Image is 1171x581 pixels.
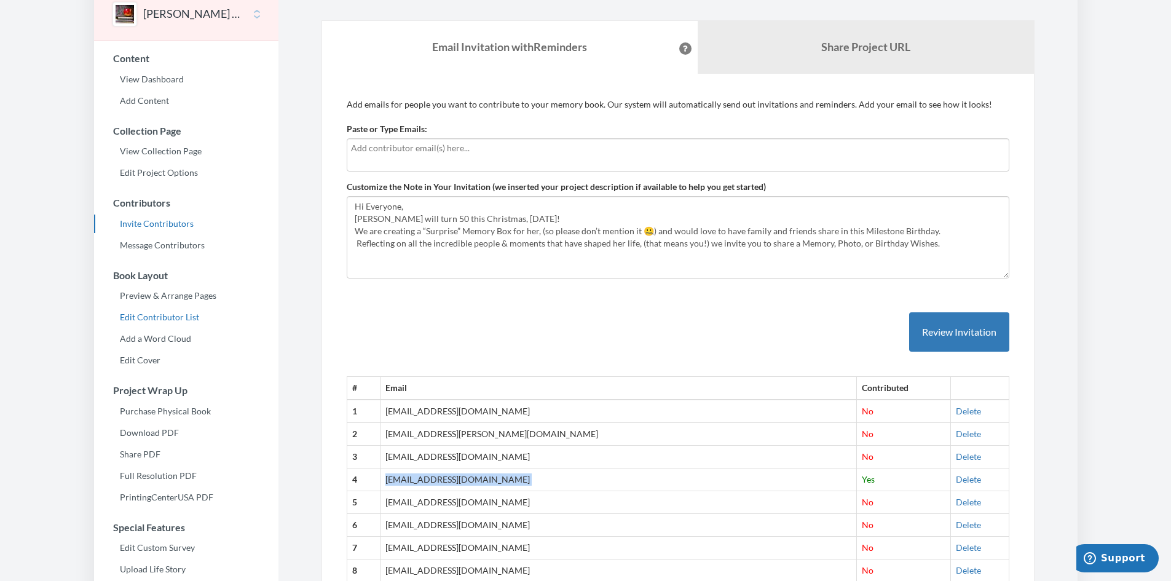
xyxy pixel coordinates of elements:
[95,53,278,64] h3: Content
[94,142,278,160] a: View Collection Page
[862,451,873,462] span: No
[94,560,278,579] a: Upload Life Story
[351,141,1005,155] input: Add contributor email(s) here...
[862,406,873,416] span: No
[94,539,278,557] a: Edit Custom Survey
[432,40,587,53] strong: Email Invitation with Reminders
[347,181,766,193] label: Customize the Note in Your Invitation (we inserted your project description if available to help ...
[909,312,1009,352] button: Review Invitation
[380,514,857,537] td: [EMAIL_ADDRESS][DOMAIN_NAME]
[821,40,910,53] b: Share Project URL
[380,446,857,468] td: [EMAIL_ADDRESS][DOMAIN_NAME]
[94,445,278,464] a: Share PDF
[956,520,981,530] a: Delete
[956,497,981,507] a: Delete
[94,70,278,89] a: View Dashboard
[347,423,380,446] th: 2
[956,542,981,553] a: Delete
[380,423,857,446] td: [EMAIL_ADDRESS][PERSON_NAME][DOMAIN_NAME]
[862,497,873,507] span: No
[380,377,857,400] th: Email
[347,446,380,468] th: 3
[956,429,981,439] a: Delete
[94,215,278,233] a: Invite Contributors
[347,400,380,422] th: 1
[347,514,380,537] th: 6
[94,164,278,182] a: Edit Project Options
[347,196,1009,279] textarea: Hi Everyone, [PERSON_NAME] will turn 50 this Christmas, [DATE]! We are creating a “Surprise” Memo...
[94,92,278,110] a: Add Content
[347,468,380,491] th: 4
[347,491,380,514] th: 5
[956,474,981,484] a: Delete
[94,351,278,370] a: Edit Cover
[380,537,857,559] td: [EMAIL_ADDRESS][DOMAIN_NAME]
[862,542,873,553] span: No
[1076,544,1159,575] iframe: Opens a widget where you can chat to one of our agents
[380,400,857,422] td: [EMAIL_ADDRESS][DOMAIN_NAME]
[380,468,857,491] td: [EMAIL_ADDRESS][DOMAIN_NAME]
[956,565,981,575] a: Delete
[94,467,278,485] a: Full Resolution PDF
[143,6,243,22] button: [PERSON_NAME] 50th
[94,236,278,255] a: Message Contributors
[862,429,873,439] span: No
[380,491,857,514] td: [EMAIL_ADDRESS][DOMAIN_NAME]
[347,537,380,559] th: 7
[94,308,278,326] a: Edit Contributor List
[862,520,873,530] span: No
[95,197,278,208] h3: Contributors
[95,385,278,396] h3: Project Wrap Up
[94,287,278,305] a: Preview & Arrange Pages
[956,451,981,462] a: Delete
[347,377,380,400] th: #
[857,377,950,400] th: Contributed
[95,522,278,533] h3: Special Features
[94,424,278,442] a: Download PDF
[94,488,278,507] a: PrintingCenterUSA PDF
[95,270,278,281] h3: Book Layout
[956,406,981,416] a: Delete
[94,330,278,348] a: Add a Word Cloud
[862,474,875,484] span: Yes
[347,98,1009,111] p: Add emails for people you want to contribute to your memory book. Our system will automatically s...
[862,565,873,575] span: No
[94,402,278,421] a: Purchase Physical Book
[95,125,278,136] h3: Collection Page
[347,123,427,135] label: Paste or Type Emails:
